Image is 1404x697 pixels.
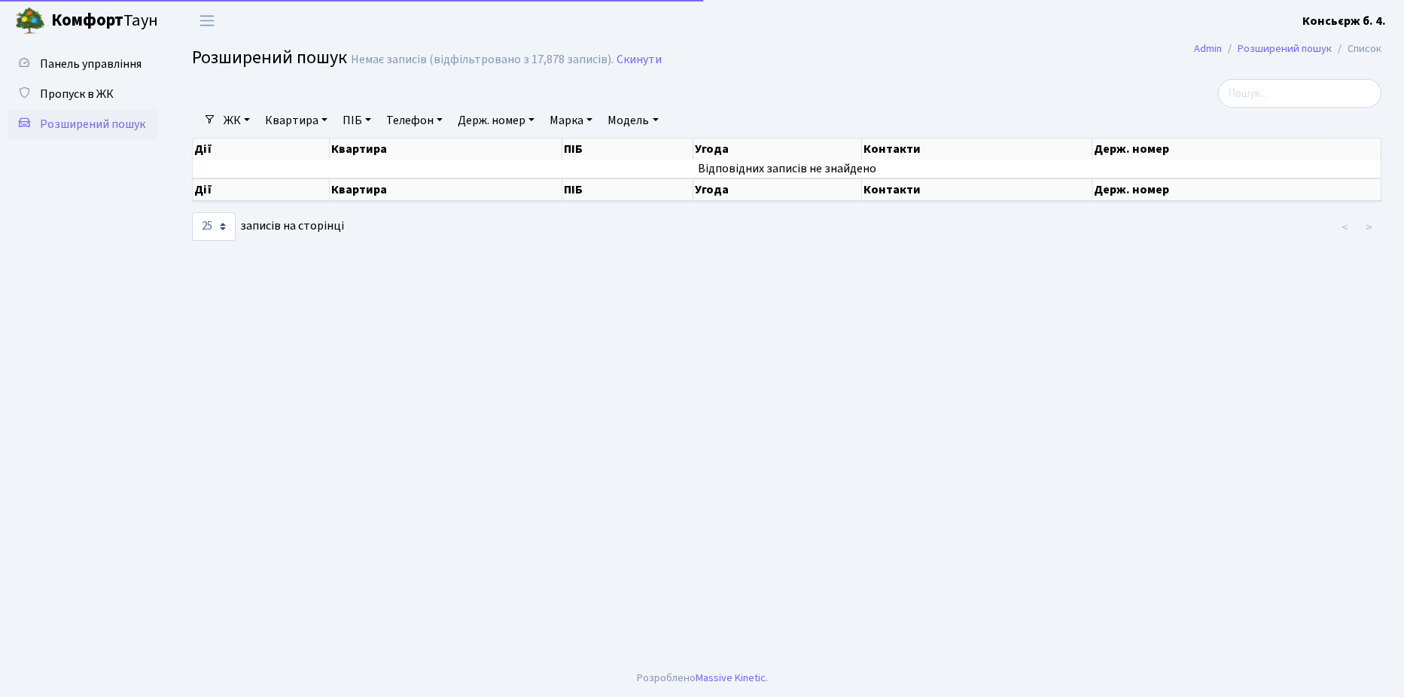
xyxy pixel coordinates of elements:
[1332,41,1381,57] li: Список
[218,108,256,133] a: ЖК
[1092,178,1381,201] th: Держ. номер
[193,160,1381,178] td: Відповідних записів не знайдено
[862,138,1093,160] th: Контакти
[544,108,598,133] a: Марка
[40,56,142,72] span: Панель управління
[330,178,562,201] th: Квартира
[193,138,330,160] th: Дії
[188,8,226,33] button: Переключити навігацію
[40,116,145,132] span: Розширений пошук
[562,178,693,201] th: ПІБ
[637,670,768,686] div: Розроблено .
[693,178,862,201] th: Угода
[562,138,693,160] th: ПІБ
[8,49,158,79] a: Панель управління
[192,212,344,241] label: записів на сторінці
[330,138,562,160] th: Квартира
[1302,12,1386,30] a: Консьєрж б. 4.
[380,108,449,133] a: Телефон
[1171,33,1404,65] nav: breadcrumb
[8,109,158,139] a: Розширений пошук
[259,108,333,133] a: Квартира
[8,79,158,109] a: Пропуск в ЖК
[452,108,541,133] a: Держ. номер
[1092,138,1381,160] th: Держ. номер
[1238,41,1332,56] a: Розширений пошук
[1302,13,1386,29] b: Консьєрж б. 4.
[693,138,862,160] th: Угода
[51,8,158,34] span: Таун
[51,8,123,32] b: Комфорт
[1218,79,1381,108] input: Пошук...
[351,53,614,67] div: Немає записів (відфільтровано з 17,878 записів).
[15,6,45,36] img: logo.png
[617,53,662,67] a: Скинути
[1194,41,1222,56] a: Admin
[192,212,236,241] select: записів на сторінці
[40,86,114,102] span: Пропуск в ЖК
[193,178,330,201] th: Дії
[696,670,766,686] a: Massive Kinetic
[337,108,377,133] a: ПІБ
[601,108,664,133] a: Модель
[192,44,347,71] span: Розширений пошук
[862,178,1093,201] th: Контакти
